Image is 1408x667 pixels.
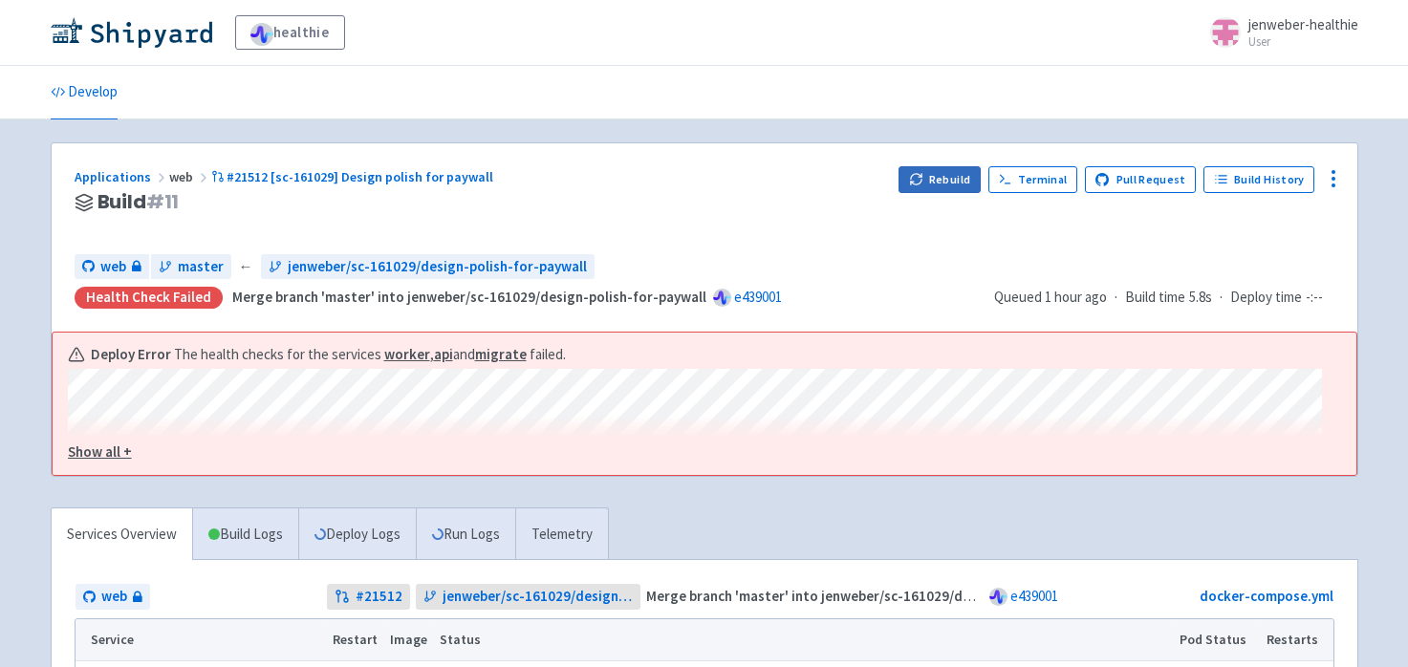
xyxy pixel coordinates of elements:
span: Deploy time [1230,287,1302,309]
small: User [1248,35,1358,48]
a: Services Overview [52,508,192,561]
span: Queued [994,288,1107,306]
a: Terminal [988,166,1077,193]
a: jenweber/sc-161029/design-polish-for-paywall [261,254,595,280]
th: Pod Status [1173,619,1260,661]
time: 1 hour ago [1045,288,1107,306]
span: web [100,256,126,278]
strong: Merge branch 'master' into jenweber/sc-161029/design-polish-for-paywall [646,587,1120,605]
th: Service [76,619,327,661]
a: #21512 [327,584,410,610]
a: master [151,254,231,280]
a: Build Logs [193,508,298,561]
a: e439001 [734,288,782,306]
span: jenweber/sc-161029/design-polish-for-paywall [443,586,633,608]
th: Restart [327,619,384,661]
a: api [434,345,453,363]
u: Show all + [68,442,132,461]
a: Telemetry [515,508,608,561]
b: Deploy Error [91,344,171,366]
span: Build time [1125,287,1185,309]
span: jenweber-healthie [1248,15,1358,33]
span: # 11 [146,188,180,215]
div: Health check failed [75,287,223,309]
img: Shipyard logo [51,17,212,48]
span: web [169,168,211,185]
a: Deploy Logs [298,508,416,561]
a: Run Logs [416,508,515,561]
span: web [101,586,127,608]
a: jenweber/sc-161029/design-polish-for-paywall [416,584,640,610]
th: Image [383,619,433,661]
span: jenweber/sc-161029/design-polish-for-paywall [288,256,587,278]
span: The health checks for the services , and failed. [174,344,569,366]
span: ← [239,256,253,278]
a: Develop [51,66,118,119]
a: Pull Request [1085,166,1197,193]
span: -:-- [1306,287,1323,309]
a: #21512 [sc-161029] Design polish for paywall [211,168,497,185]
a: worker [384,345,430,363]
a: e439001 [1010,587,1058,605]
a: Applications [75,168,169,185]
a: jenweber-healthie User [1199,17,1358,48]
a: web [75,254,149,280]
th: Status [433,619,1173,661]
th: Restarts [1260,619,1332,661]
a: Build History [1203,166,1314,193]
a: migrate [475,345,527,363]
div: · · [994,287,1334,309]
strong: # 21512 [356,586,402,608]
span: Build [97,191,180,213]
a: healthie [235,15,345,50]
span: master [178,256,224,278]
button: Rebuild [899,166,981,193]
a: web [76,584,150,610]
span: 5.8s [1189,287,1212,309]
a: docker-compose.yml [1200,587,1333,605]
strong: Merge branch 'master' into jenweber/sc-161029/design-polish-for-paywall [232,288,706,306]
button: Show all + [68,441,1322,463]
